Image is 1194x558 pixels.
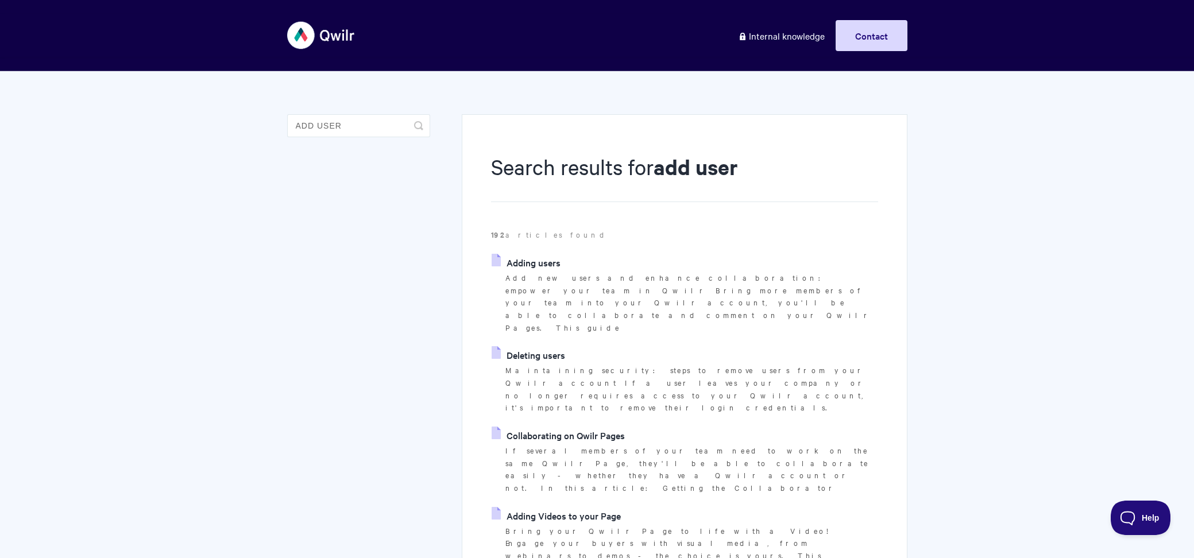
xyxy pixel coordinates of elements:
strong: add user [654,153,738,181]
p: Add new users and enhance collaboration: empower your team in Qwilr Bring more members of your te... [505,272,878,334]
a: Deleting users [492,346,565,363]
img: Qwilr Help Center [287,14,356,57]
a: Internal knowledge [729,20,833,51]
a: Contact [836,20,907,51]
p: If several members of your team need to work on the same Qwilr Page, they'll be able to collabora... [505,444,878,494]
p: Maintaining security: steps to remove users from your Qwilr account If a user leaves your company... [505,364,878,414]
input: Search [287,114,430,137]
strong: 192 [491,229,505,240]
p: articles found [491,228,878,241]
a: Adding users [492,254,561,271]
h1: Search results for [491,152,878,202]
a: Adding Videos to your Page [492,507,621,524]
a: Collaborating on Qwilr Pages [492,427,625,444]
iframe: Toggle Customer Support [1111,501,1171,535]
